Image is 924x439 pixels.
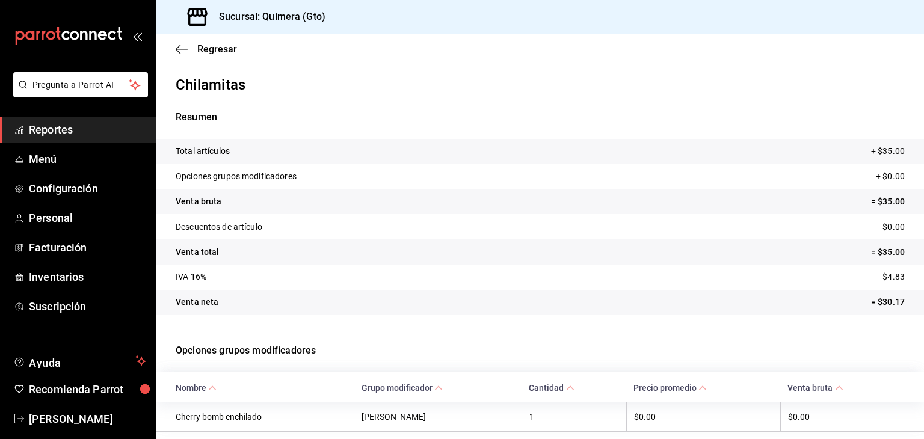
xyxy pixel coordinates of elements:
[13,72,148,97] button: Pregunta a Parrot AI
[176,195,221,208] p: Venta bruta
[29,354,131,368] span: Ayuda
[32,79,129,91] span: Pregunta a Parrot AI
[522,402,626,432] th: 1
[29,121,146,138] span: Reportes
[29,269,146,285] span: Inventarios
[529,383,574,393] span: Cantidad
[626,402,780,432] th: $0.00
[176,329,905,372] p: Opciones grupos modificadores
[176,74,905,96] p: Chilamitas
[29,411,146,427] span: [PERSON_NAME]
[29,381,146,398] span: Recomienda Parrot
[633,383,707,393] span: Precio promedio
[176,110,905,124] p: Resumen
[176,296,218,309] p: Venta neta
[176,170,297,183] p: Opciones grupos modificadores
[29,239,146,256] span: Facturación
[29,180,146,197] span: Configuración
[209,10,325,24] h3: Sucursal: Quimera (Gto)
[780,402,924,432] th: $0.00
[176,221,262,233] p: Descuentos de artículo
[176,271,206,283] p: IVA 16%
[197,43,237,55] span: Regresar
[29,298,146,315] span: Suscripción
[29,151,146,167] span: Menú
[29,210,146,226] span: Personal
[176,43,237,55] button: Regresar
[878,221,905,233] p: - $0.00
[878,271,905,283] p: - $4.83
[132,31,142,41] button: open_drawer_menu
[176,383,217,393] span: Nombre
[176,246,219,259] p: Venta total
[156,402,354,432] th: Cherry bomb enchilado
[8,87,148,100] a: Pregunta a Parrot AI
[871,145,905,158] p: + $35.00
[871,296,905,309] p: = $30.17
[876,170,905,183] p: + $0.00
[354,402,522,432] th: [PERSON_NAME]
[362,383,443,393] span: Grupo modificador
[871,195,905,208] p: = $35.00
[787,383,843,393] span: Venta bruta
[871,246,905,259] p: = $35.00
[176,145,230,158] p: Total artículos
